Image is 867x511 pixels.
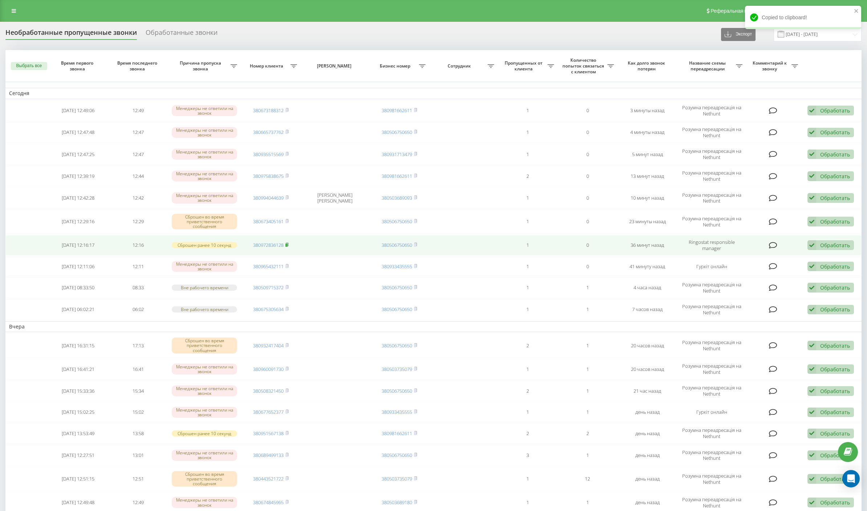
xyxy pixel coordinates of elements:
a: 380506750650 [382,284,412,291]
td: 12:44 [108,166,168,186]
a: 380506750650 [382,388,412,394]
div: Сброшен во время приветственного сообщения [172,471,237,487]
span: Время последнего звонка [114,60,162,71]
td: [DATE] 12:39:19 [48,166,108,186]
td: Розумна переадресація на Nethunt [677,166,746,186]
div: Обработать [820,263,850,270]
td: 12:49 [108,101,168,121]
a: 380689499133 [253,452,284,458]
td: [DATE] 16:41:21 [48,359,108,379]
td: 1 [558,277,618,298]
a: 380981662611 [382,173,412,179]
td: Розумна переадресація на Nethunt [677,122,746,143]
td: 4 минуты назад [618,122,677,143]
td: [DATE] 12:16:17 [48,235,108,255]
a: 380506750650 [382,452,412,458]
td: [DATE] 12:47:25 [48,144,108,164]
td: 0 [558,257,618,276]
td: 1 [498,144,558,164]
td: 1 [498,359,558,379]
td: 13:01 [108,445,168,465]
span: Название схемы переадресации [681,60,736,71]
td: Ringostat responsible manager [677,235,746,255]
a: 380673188312 [253,107,284,114]
td: [DATE] 12:47:48 [48,122,108,143]
td: 12 [558,467,618,491]
div: Обработать [820,129,850,136]
td: 08:33 [108,277,168,298]
td: [DATE] 15:02:25 [48,402,108,422]
td: [DATE] 12:42:28 [48,188,108,208]
a: 380673405161 [253,218,284,225]
td: [DATE] 12:11:06 [48,257,108,276]
td: Розумна переадресація на Nethunt [677,188,746,208]
div: Сброшен ранее 10 секунд [172,430,237,437]
div: Менеджеры не ответили на звонок [172,105,237,116]
td: [DATE] 12:27:51 [48,445,108,465]
td: 1 [558,359,618,379]
a: 380972836128 [253,242,284,248]
td: 1 [558,381,618,401]
td: 2 [498,423,558,443]
td: 06:02 [108,299,168,320]
a: 380675305634 [253,306,284,312]
td: 0 [558,210,618,234]
a: 380981662611 [382,107,412,114]
td: 0 [558,122,618,143]
td: 0 [558,144,618,164]
td: 0 [558,101,618,121]
td: 1 [498,257,558,276]
span: Комментарий к звонку [750,60,791,71]
div: Вне рабочего времени [172,306,237,312]
td: 12:29 [108,210,168,234]
td: 20 часов назад [618,359,677,379]
div: Менеджеры не ответили на звонок [172,407,237,418]
div: Менеджеры не ответили на звонок [172,450,237,461]
td: день назад [618,402,677,422]
td: [DATE] 15:33:36 [48,381,108,401]
div: Менеджеры не ответили на звонок [172,171,237,181]
div: Обработать [820,388,850,395]
td: Розумна переадресація на Nethunt [677,423,746,443]
button: Экспорт [721,28,756,41]
td: [DATE] 12:51:15 [48,467,108,491]
td: [DATE] 08:33:50 [48,277,108,298]
div: Обработать [820,409,850,416]
td: 12:16 [108,235,168,255]
td: 4 часа назад [618,277,677,298]
span: Причина пропуска звонка [172,60,231,71]
div: Обработать [820,366,850,373]
a: 380935515569 [253,151,284,158]
a: 380443521722 [253,475,284,482]
a: 380508321450 [253,388,284,394]
td: 0 [558,188,618,208]
td: 1 [498,467,558,491]
td: 1 [498,299,558,320]
div: Обработанные звонки [146,29,217,40]
span: Реферальная программа [711,8,770,14]
a: 380506750650 [382,129,412,135]
a: 380975838675 [253,173,284,179]
div: Обработать [820,452,850,459]
div: Обработать [820,242,850,249]
a: 380503735079 [382,475,412,482]
td: день назад [618,445,677,465]
a: 380503689180 [382,499,412,506]
div: Менеджеры не ответили на звонок [172,497,237,508]
td: 7 часов назад [618,299,677,320]
span: Время первого звонка [54,60,102,71]
span: Сотрудник [433,63,488,69]
a: 380933435555 [382,263,412,270]
a: 380503689093 [382,195,412,201]
td: 2 [498,334,558,357]
div: Обработать [820,218,850,225]
span: [PERSON_NAME] [308,63,363,69]
span: Номер клиента [244,63,290,69]
div: Обработать [820,195,850,201]
td: 1 [498,188,558,208]
div: Обработать [820,173,850,180]
td: [DATE] 12:29:16 [48,210,108,234]
a: 380677652377 [253,409,284,415]
td: 1 [558,402,618,422]
div: Обработать [820,306,850,313]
